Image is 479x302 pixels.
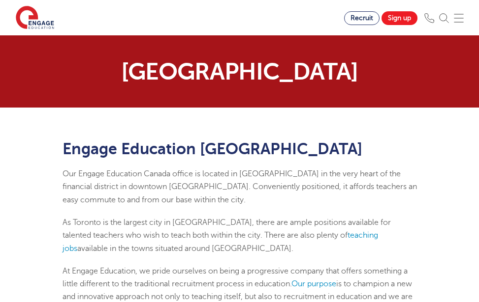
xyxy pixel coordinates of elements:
a: Sign up [382,11,417,25]
p: Our Engage Education Canada office is located in [GEOGRAPHIC_DATA] in the very heart of the finan... [63,167,417,206]
a: Our purpose [291,279,336,288]
h1: Engage Education [GEOGRAPHIC_DATA] [63,140,417,158]
a: Recruit [344,11,380,25]
a: teaching jobs [63,231,378,252]
img: Search [439,13,449,23]
img: Phone [424,13,434,23]
p: [GEOGRAPHIC_DATA] [63,60,417,83]
img: Engage Education [16,6,54,30]
p: As Toronto is the largest city in [GEOGRAPHIC_DATA], there are ample positions available for tale... [63,216,417,255]
img: Mobile Menu [454,13,464,23]
span: Recruit [351,14,373,22]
